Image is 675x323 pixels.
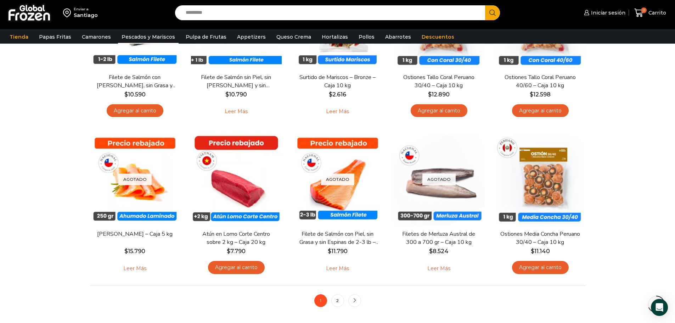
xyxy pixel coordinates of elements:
[225,91,229,98] span: $
[214,104,259,119] a: Leé más sobre “Filete de Salmón sin Piel, sin Grasa y sin Espinas – Caja 10 Kg”
[225,91,247,98] bdi: 10.790
[422,173,456,185] p: Agotado
[530,91,551,98] bdi: 12.598
[315,261,360,276] a: Leé más sobre “Filete de Salmón con Piel, sin Grasa y sin Espinas de 2-3 lb - Premium - Caja 10 kg”
[124,91,146,98] bdi: 10.590
[112,261,157,276] a: Leé más sobre “Salmón Ahumado Laminado - Caja 5 kg”
[94,230,175,238] a: [PERSON_NAME] – Caja 5 kg
[124,248,145,255] bdi: 15.790
[321,173,354,185] p: Agotado
[227,248,230,255] span: $
[428,91,450,98] bdi: 12.890
[329,91,332,98] span: $
[382,30,415,44] a: Abarrotes
[74,12,98,19] div: Santiago
[512,104,569,117] a: Agregar al carrito: “Ostiones Tallo Coral Peruano 40/60 - Caja 10 kg”
[398,230,479,246] a: Filetes de Merluza Austral de 300 a 700 gr – Caja 10 kg
[589,9,625,16] span: Iniciar sesión
[297,73,378,90] a: Surtido de Mariscos – Bronze – Caja 10 kg
[647,9,666,16] span: Carrito
[355,30,378,44] a: Pollos
[63,7,74,19] img: address-field-icon.svg
[429,248,449,255] bdi: 8.524
[124,91,128,98] span: $
[297,230,378,246] a: Filete de Salmón con Piel, sin Grasa y sin Espinas de 2-3 lb – Premium – Caja 10 kg
[485,5,500,20] button: Search button
[315,104,360,119] a: Leé más sobre “Surtido de Mariscos - Bronze - Caja 10 kg”
[328,248,348,255] bdi: 11.790
[329,91,346,98] bdi: 2.616
[582,6,625,20] a: Iniciar sesión
[195,230,277,246] a: Atún en Lomo Corte Centro sobre 2 kg – Caja 20 kg
[227,248,246,255] bdi: 7.790
[74,7,98,12] div: Enviar a
[314,294,327,307] span: 1
[641,7,647,13] span: 0
[530,91,533,98] span: $
[195,73,277,90] a: Filete de Salmón sin Piel, sin [PERSON_NAME] y sin [PERSON_NAME] – Caja 10 Kg
[94,73,175,90] a: Filete de Salmón con [PERSON_NAME], sin Grasa y sin Espinas 1-2 lb – Caja 10 Kg
[107,104,163,117] a: Agregar al carrito: “Filete de Salmón con Piel, sin Grasa y sin Espinas 1-2 lb – Caja 10 Kg”
[35,30,75,44] a: Papas Fritas
[118,30,179,44] a: Pescados y Mariscos
[318,30,351,44] a: Hortalizas
[632,5,668,21] a: 0 Carrito
[331,294,344,307] a: 2
[418,30,458,44] a: Descuentos
[416,261,461,276] a: Leé más sobre “Filetes de Merluza Austral de 300 a 700 gr - Caja 10 kg”
[499,230,581,246] a: Ostiones Media Concha Peruano 30/40 – Caja 10 kg
[499,73,581,90] a: Ostiones Tallo Coral Peruano 40/60 – Caja 10 kg
[273,30,315,44] a: Queso Crema
[78,30,114,44] a: Camarones
[411,104,467,117] a: Agregar al carrito: “Ostiones Tallo Coral Peruano 30/40 - Caja 10 kg”
[124,248,128,255] span: $
[531,248,534,255] span: $
[118,173,152,185] p: Agotado
[208,261,265,274] a: Agregar al carrito: “Atún en Lomo Corte Centro sobre 2 kg - Caja 20 kg”
[398,73,479,90] a: Ostiones Tallo Coral Peruano 30/40 – Caja 10 kg
[328,248,331,255] span: $
[512,261,569,274] a: Agregar al carrito: “Ostiones Media Concha Peruano 30/40 - Caja 10 kg”
[429,248,433,255] span: $
[182,30,230,44] a: Pulpa de Frutas
[651,299,668,316] div: Open Intercom Messenger
[6,30,32,44] a: Tienda
[234,30,269,44] a: Appetizers
[428,91,432,98] span: $
[531,248,550,255] bdi: 11.140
